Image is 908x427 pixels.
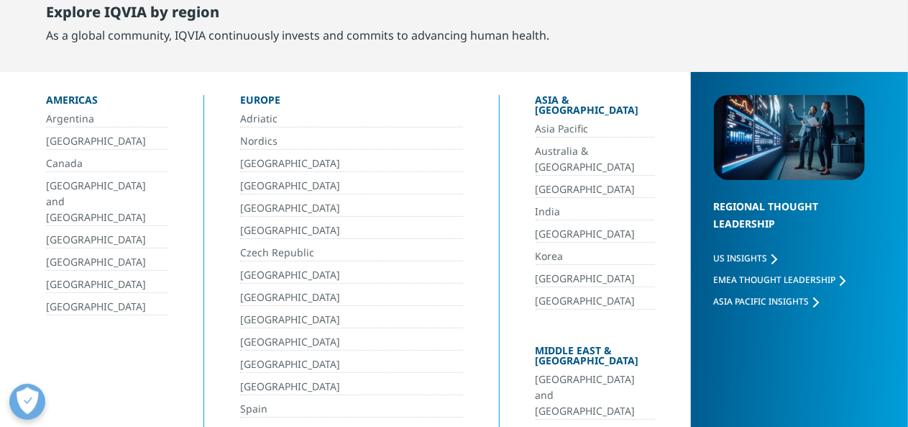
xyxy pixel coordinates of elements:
div: Regional Thought Leadership [714,198,865,251]
a: Czech Republic [240,245,463,261]
div: Explore IQVIA by region [46,4,549,27]
div: As a global community, IQVIA continuously invests and commits to advancing human health. [46,27,549,44]
a: [GEOGRAPHIC_DATA] [240,223,463,239]
a: [GEOGRAPHIC_DATA] [240,289,463,306]
div: Asia & [GEOGRAPHIC_DATA] [536,95,655,121]
a: [GEOGRAPHIC_DATA] [536,271,655,287]
a: [GEOGRAPHIC_DATA] [536,293,655,310]
a: EMEA Thought Leadership [714,274,845,286]
a: [GEOGRAPHIC_DATA] [536,181,655,198]
a: Canada [46,156,168,172]
button: Abrir preferências [9,384,45,420]
img: 2093_analyzing-data-using-big-screen-display-and-laptop.png [714,95,865,180]
a: [GEOGRAPHIC_DATA] [240,312,463,328]
a: [GEOGRAPHIC_DATA] [46,277,168,293]
a: [GEOGRAPHIC_DATA] [46,232,168,248]
a: [GEOGRAPHIC_DATA] [240,156,463,172]
span: US Insights [714,252,768,264]
a: US Insights [714,252,777,264]
span: Asia Pacific Insights [714,295,810,307]
a: Australia & [GEOGRAPHIC_DATA] [536,143,655,176]
a: [GEOGRAPHIC_DATA] [240,356,463,373]
a: Nordics [240,133,463,150]
a: [GEOGRAPHIC_DATA] [240,200,463,217]
span: EMEA Thought Leadership [714,274,836,286]
a: Korea [536,248,655,265]
a: [GEOGRAPHIC_DATA] [240,267,463,284]
div: Americas [46,95,168,111]
a: [GEOGRAPHIC_DATA] and [GEOGRAPHIC_DATA] [536,372,655,420]
a: [GEOGRAPHIC_DATA] [46,133,168,150]
div: Europe [240,95,463,111]
a: India [536,204,655,220]
a: [GEOGRAPHIC_DATA] [46,254,168,271]
a: [GEOGRAPHIC_DATA] [536,226,655,243]
a: [GEOGRAPHIC_DATA] [240,379,463,395]
a: Argentina [46,111,168,127]
a: Spain [240,401,463,418]
a: [GEOGRAPHIC_DATA] [240,334,463,351]
a: Asia Pacific [536,121,655,138]
a: [GEOGRAPHIC_DATA] [240,178,463,194]
a: Asia Pacific Insights [714,295,819,307]
a: [GEOGRAPHIC_DATA] and [GEOGRAPHIC_DATA] [46,178,168,226]
a: [GEOGRAPHIC_DATA] [46,299,168,315]
div: Middle East & [GEOGRAPHIC_DATA] [536,346,655,372]
a: Adriatic [240,111,463,127]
